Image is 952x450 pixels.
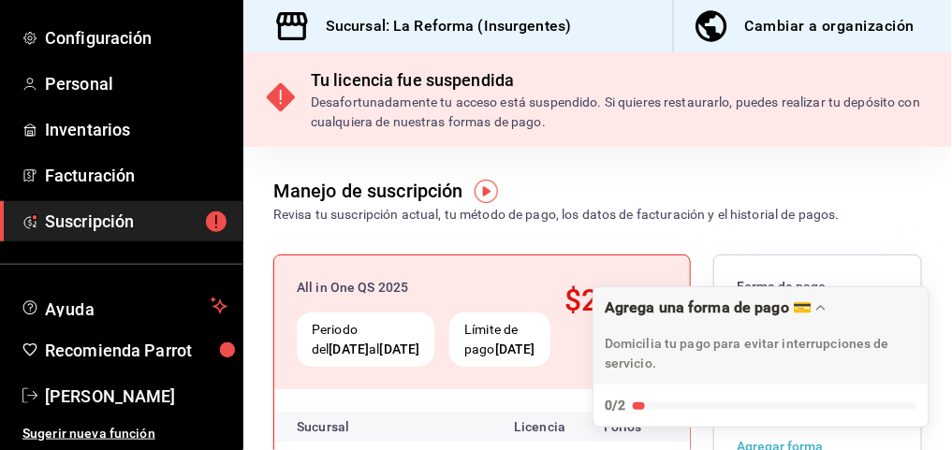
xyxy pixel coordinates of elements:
strong: [DATE] [495,341,535,356]
div: Total licencia [565,323,699,345]
div: Agrega una forma de pago 💳 [593,286,930,428]
div: Drag to move checklist [593,287,929,385]
div: Revisa tu suscripción actual, tu método de pago, los datos de facturación y el historial de pagos. [273,205,840,225]
span: Inventarios [45,117,227,142]
span: Forma de pago [737,278,899,296]
div: Cambiar a organización [745,13,915,39]
div: Sucursal [297,419,400,434]
th: Folios [589,412,678,442]
span: Recomienda Parrot [45,338,227,363]
span: Personal [45,71,227,96]
div: Manejo de suscripción [273,177,463,205]
th: Licencia [499,412,589,442]
span: Facturación [45,163,227,188]
span: Configuración [45,25,227,51]
div: Límite de pago [449,312,549,367]
div: Periodo del al [297,312,434,367]
strong: [DATE] [329,341,369,356]
div: 0/2 [605,396,625,415]
strong: [DATE] [379,341,419,356]
span: $2,668.00 [565,283,699,318]
div: All in One QS 2025 [297,278,550,298]
span: Ayuda [45,295,203,317]
div: Desafortunadamente tu acceso está suspendido. Si quieres restaurarlo, puedes realizar tu depósito... [311,93,930,132]
button: Expand Checklist [593,287,929,427]
span: Sugerir nueva función [22,424,227,443]
div: Tu licencia fue suspendida [311,67,930,93]
div: Agrega una forma de pago 💳 [605,298,812,316]
span: [PERSON_NAME] [45,384,227,409]
p: Domicilia tu pago para evitar interrupciones de servicio. [605,334,917,373]
img: Tooltip marker [475,180,498,203]
span: Suscripción [45,209,227,234]
h3: Sucursal: La Reforma (Insurgentes) [311,15,571,37]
